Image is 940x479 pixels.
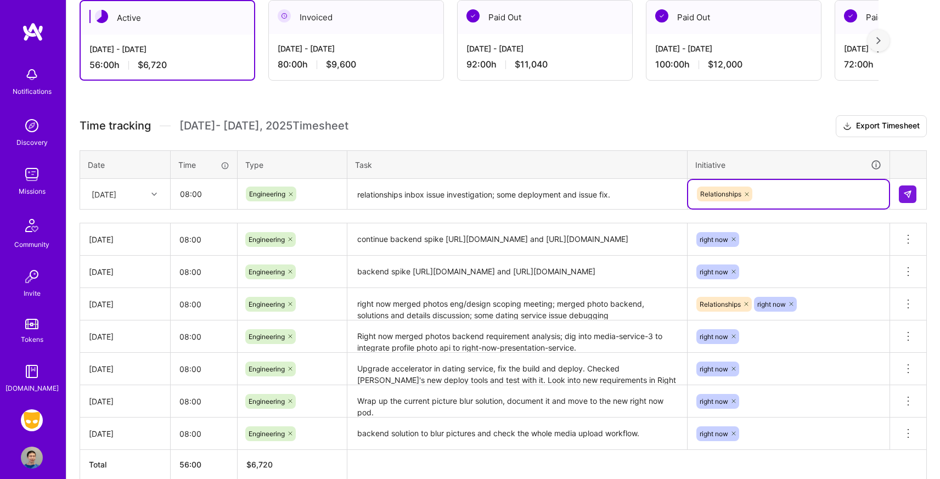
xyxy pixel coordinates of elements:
span: right now [700,235,728,244]
textarea: relationships inbox issue investigation; some deployment and issue fix. [348,180,686,209]
textarea: right now merged photos eng/design scoping meeting; merged photo backend, solutions and details d... [348,289,686,319]
a: Grindr: Mobile + BE + Cloud [18,409,46,431]
span: right now [757,300,786,308]
div: Invoiced [269,1,443,34]
img: Community [19,212,45,239]
img: right [876,37,881,44]
div: [DOMAIN_NAME] [5,382,59,394]
img: discovery [21,115,43,137]
input: HH:MM [171,354,237,384]
span: $11,040 [515,59,548,70]
span: right now [700,333,728,341]
span: Engineering [249,397,285,405]
div: Paid Out [646,1,821,34]
div: Invite [24,288,41,299]
div: 56:00 h [89,59,245,71]
div: [DATE] - [DATE] [89,43,245,55]
img: Grindr: Mobile + BE + Cloud [21,409,43,431]
img: Paid Out [844,9,857,22]
span: $ 6,720 [246,460,273,469]
img: Invite [21,266,43,288]
div: [DATE] [89,396,161,407]
input: HH:MM [171,322,237,351]
div: Missions [19,185,46,197]
img: guide book [21,360,43,382]
div: [DATE] [92,188,116,200]
input: HH:MM [171,419,237,448]
th: Type [238,150,347,179]
textarea: backend spike [URL][DOMAIN_NAME] and [URL][DOMAIN_NAME] [348,257,686,287]
span: $9,600 [326,59,356,70]
div: [DATE] [89,234,161,245]
span: Engineering [249,268,285,276]
div: Time [178,159,229,171]
textarea: Wrap up the current picture blur solution, document it and move to the new right now pod. [348,386,686,416]
img: tokens [25,319,38,329]
div: 92:00 h [466,59,623,70]
th: Task [347,150,688,179]
img: Invoiced [278,9,291,22]
span: [DATE] - [DATE] , 2025 Timesheet [179,119,348,133]
input: HH:MM [171,179,237,208]
span: Engineering [249,300,285,308]
div: [DATE] [89,363,161,375]
span: right now [700,365,728,373]
div: Initiative [695,159,882,171]
input: HH:MM [171,290,237,319]
input: HH:MM [171,225,237,254]
img: Paid Out [655,9,668,22]
input: HH:MM [171,387,237,416]
i: icon Download [843,121,852,132]
div: [DATE] - [DATE] [278,43,435,54]
textarea: Right now merged photos backend requirement analysis; dig into media-service-3 to integrate profi... [348,322,686,352]
img: logo [22,22,44,42]
div: Notifications [13,86,52,97]
img: teamwork [21,164,43,185]
div: null [899,185,918,203]
div: [DATE] [89,266,161,278]
a: User Avatar [18,447,46,469]
span: right now [700,268,728,276]
div: Paid Out [458,1,632,34]
span: $12,000 [708,59,742,70]
div: [DATE] [89,331,161,342]
i: icon Chevron [151,191,157,197]
span: right now [700,397,728,405]
div: Discovery [16,137,48,148]
textarea: continue backend spike [URL][DOMAIN_NAME] and [URL][DOMAIN_NAME] [348,224,686,255]
textarea: Upgrade accelerator in dating service, fix the build and deploy. Checked [PERSON_NAME]'s new depl... [348,354,686,384]
div: Community [14,239,49,250]
textarea: backend solution to blur pictures and check the whole media upload workflow. [348,419,686,449]
div: Tokens [21,334,43,345]
th: Date [80,150,171,179]
div: [DATE] - [DATE] [655,43,812,54]
span: $6,720 [138,59,167,71]
span: right now [700,430,728,438]
button: Export Timesheet [836,115,927,137]
span: Time tracking [80,119,151,133]
div: 100:00 h [655,59,812,70]
span: Engineering [249,333,285,341]
div: 80:00 h [278,59,435,70]
div: [DATE] [89,298,161,310]
span: Relationships [700,300,741,308]
span: Relationships [700,190,741,198]
div: [DATE] - [DATE] [466,43,623,54]
img: Submit [903,190,912,199]
span: Engineering [249,235,285,244]
span: Engineering [249,430,285,438]
div: [DATE] [89,428,161,439]
img: Active [95,10,108,23]
img: bell [21,64,43,86]
span: Engineering [249,365,285,373]
input: HH:MM [171,257,237,286]
div: Active [81,1,254,35]
img: User Avatar [21,447,43,469]
img: Paid Out [466,9,480,22]
span: Engineering [249,190,285,198]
